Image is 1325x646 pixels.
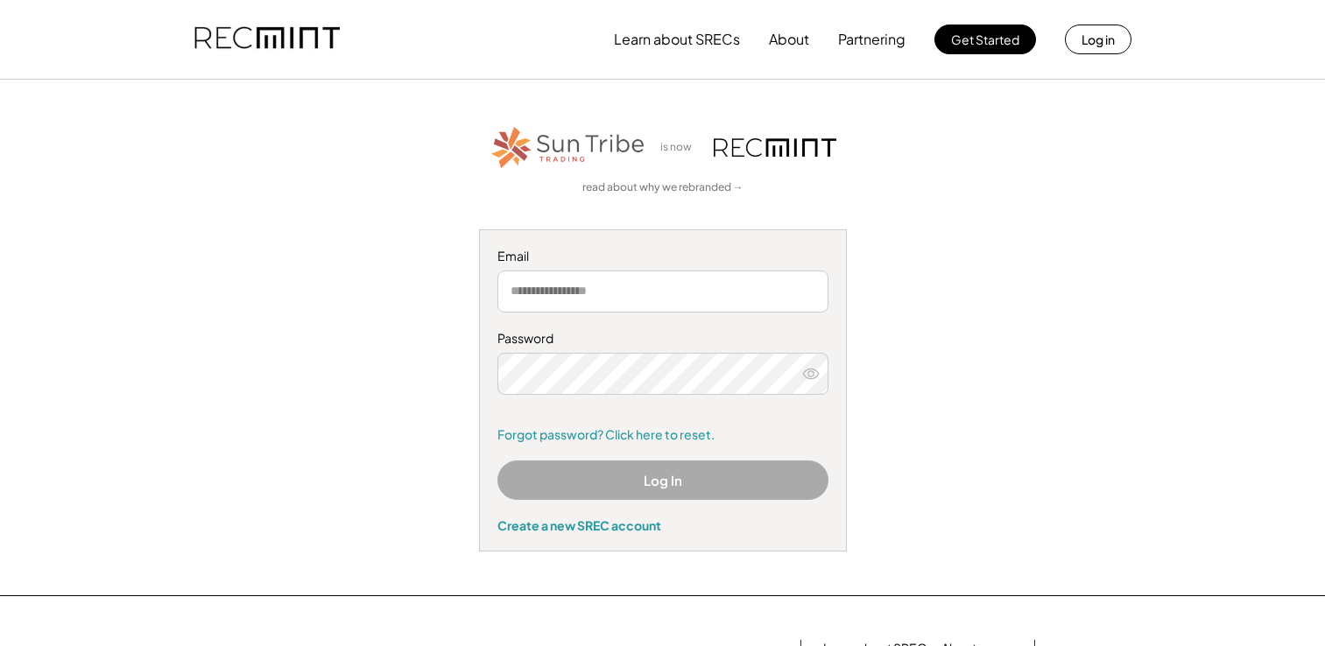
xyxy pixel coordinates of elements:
div: Email [497,248,828,265]
img: recmint-logotype%403x.png [194,10,340,69]
button: Partnering [838,22,906,57]
button: Log In [497,460,828,500]
button: About [769,22,809,57]
img: STT_Horizontal_Logo%2B-%2BColor.png [490,123,647,172]
a: read about why we rebranded → [582,180,744,195]
button: Log in [1065,25,1131,54]
div: Password [497,330,828,348]
img: recmint-logotype%403x.png [714,138,836,157]
div: is now [656,140,705,155]
button: Get Started [934,25,1036,54]
a: Forgot password? Click here to reset. [497,426,828,444]
div: Create a new SREC account [497,517,828,533]
button: Learn about SRECs [614,22,740,57]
